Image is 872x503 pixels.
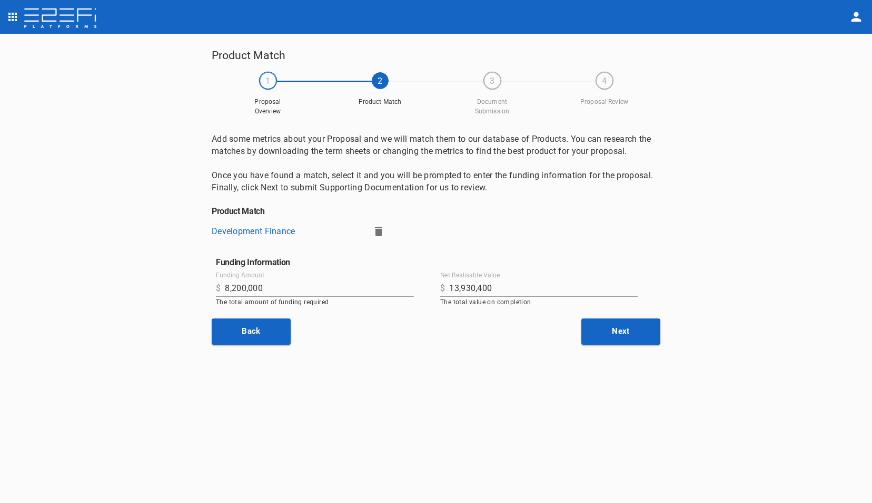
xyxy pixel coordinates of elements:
p: Add some metrics about your Proposal and we will match them to our database of Products. You can ... [212,133,660,194]
h6: Product Match [212,206,265,216]
label: Funding Amount [216,270,264,279]
p: $ [216,282,221,294]
label: Net Realisable Value [440,270,500,279]
button: Next [581,318,660,345]
span: Product Match [354,98,407,107]
span: Proposal Review [578,98,631,107]
h5: Product Match [212,46,660,64]
p: The total amount of funding required [216,298,414,306]
p: $ [440,282,445,294]
a: Development Finance [212,226,295,236]
h6: Funding Information [216,257,660,267]
span: Proposal Overview [242,98,294,115]
button: Back [212,318,291,345]
p: The total value on completion [440,298,638,306]
span: Document Submission [466,98,519,115]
